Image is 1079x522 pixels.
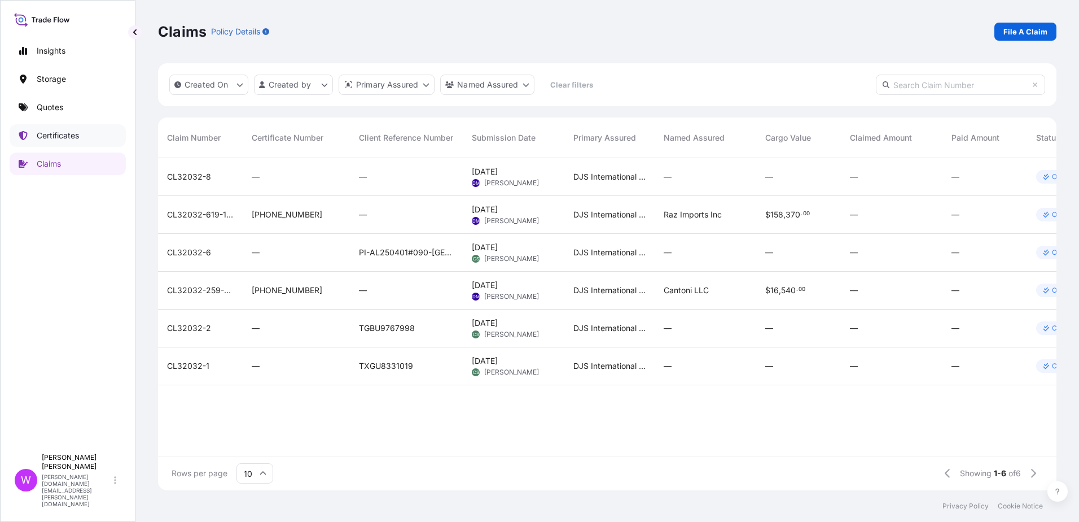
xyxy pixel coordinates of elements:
span: CL32032-2 [167,323,211,334]
p: Named Assured [457,79,518,90]
span: — [359,209,367,220]
p: Open [1052,286,1069,295]
span: Cargo Value [765,132,811,143]
span: CL32032-6 [167,247,211,258]
p: Policy Details [211,26,260,37]
p: Claims [37,158,61,169]
span: Primary Assured [573,132,636,143]
p: Clear filters [550,79,593,90]
span: [PERSON_NAME] [484,368,539,377]
span: DJS International Services, Inc. [573,285,646,296]
p: Claims [158,23,207,41]
span: TGBU9767998 [359,323,415,334]
span: — [765,247,773,258]
span: Raz Imports Inc [664,209,722,220]
span: Cantoni LLC [664,285,709,296]
span: [PERSON_NAME] [484,254,539,263]
button: createdOn Filter options [169,75,248,95]
span: Named Assured [664,132,725,143]
span: Submission Date [472,132,536,143]
p: Open [1052,172,1069,181]
span: DM [472,177,480,189]
span: , [783,211,786,219]
span: — [951,285,959,296]
span: [PERSON_NAME] [484,179,539,188]
span: DM [472,291,480,302]
span: — [850,323,858,334]
button: Clear filters [540,76,603,94]
p: Quotes [37,102,63,113]
button: distributor Filter options [339,75,435,95]
span: — [951,323,959,334]
span: — [765,323,773,334]
span: — [850,209,858,220]
span: — [765,171,773,182]
p: Storage [37,73,66,85]
span: $ [765,286,770,294]
span: — [664,323,672,334]
span: — [664,171,672,182]
span: — [252,171,260,182]
span: — [951,171,959,182]
span: DJS International Services, Inc. [573,247,646,258]
span: 00 [803,212,810,216]
a: Claims [10,153,126,175]
span: 158 [770,211,783,219]
a: Cookie Notice [998,502,1043,511]
span: , [779,286,781,294]
span: 370 [786,211,800,219]
span: CL32032-8 [167,171,211,182]
a: Certificates [10,124,126,147]
span: [DATE] [472,317,498,329]
span: — [850,247,858,258]
span: 00 [799,288,805,292]
span: TXGU8331019 [359,360,413,372]
p: Created On [185,79,229,90]
span: [PHONE_NUMBER] [252,285,322,296]
span: CS [473,329,479,340]
p: Closed [1052,324,1074,333]
span: — [664,247,672,258]
span: Showing [960,468,992,479]
span: $ [765,211,770,219]
span: — [252,323,260,334]
p: Open [1052,210,1069,219]
span: Status [1036,132,1060,143]
a: Privacy Policy [942,502,989,511]
span: [DATE] [472,204,498,215]
span: [PHONE_NUMBER] [252,209,322,220]
span: — [850,171,858,182]
span: Certificate Number [252,132,323,143]
p: [PERSON_NAME] [PERSON_NAME] [42,453,112,471]
span: — [951,360,959,372]
p: Insights [37,45,65,56]
span: — [359,285,367,296]
span: . [796,288,798,292]
span: [PERSON_NAME] [484,292,539,301]
p: Created by [269,79,312,90]
span: 16 [770,286,779,294]
p: Primary Assured [356,79,418,90]
p: [PERSON_NAME][DOMAIN_NAME][EMAIL_ADDRESS][PERSON_NAME][DOMAIN_NAME] [42,473,112,507]
span: — [951,209,959,220]
span: Claim Number [167,132,221,143]
span: — [951,247,959,258]
span: Paid Amount [951,132,999,143]
span: CL32032-1 [167,360,209,372]
span: CL32032-619-1-7 [167,209,234,220]
span: Rows per page [172,468,227,479]
span: DJS International Services, Inc. [573,360,646,372]
p: Closed [1052,362,1074,371]
p: Open [1052,248,1069,257]
span: Client Reference Number [359,132,453,143]
span: DJS International Services, Inc. [573,209,646,220]
span: of 6 [1008,468,1021,479]
span: DJS International Services, Inc. [573,323,646,334]
span: — [850,285,858,296]
span: [DATE] [472,242,498,253]
span: CS [473,367,479,378]
p: Certificates [37,130,79,141]
span: [DATE] [472,280,498,291]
